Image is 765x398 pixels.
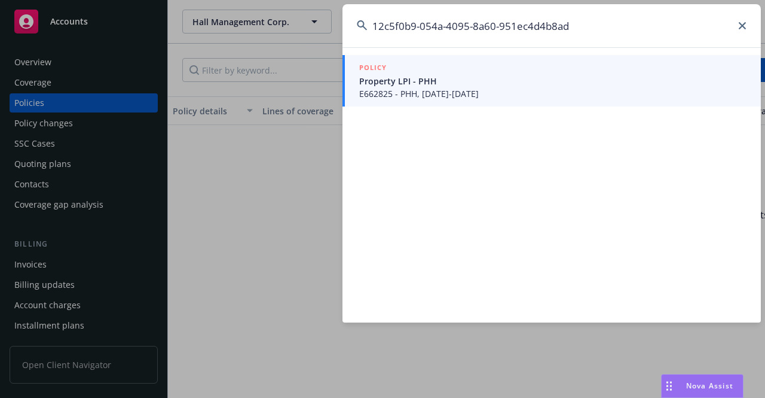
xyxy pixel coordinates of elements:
span: E662825 - PHH, [DATE]-[DATE] [359,87,746,100]
input: Search... [342,4,761,47]
span: Nova Assist [686,381,733,391]
button: Nova Assist [661,374,743,398]
h5: POLICY [359,62,387,74]
span: Property LPI - PHH [359,75,746,87]
div: Drag to move [662,375,677,397]
a: POLICYProperty LPI - PHHE662825 - PHH, [DATE]-[DATE] [342,55,761,107]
